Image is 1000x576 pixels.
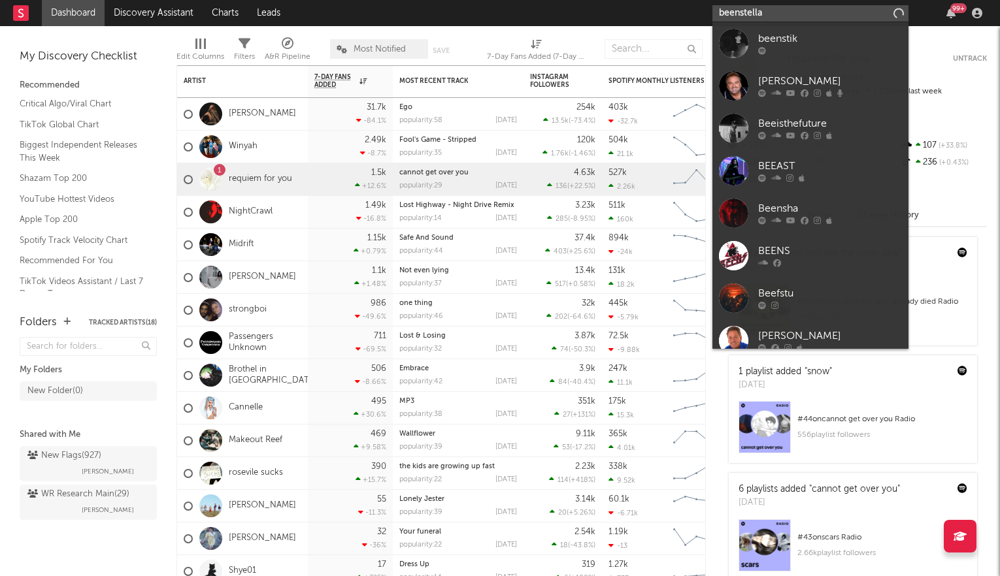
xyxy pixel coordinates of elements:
a: YouTube Hottest Videos [20,192,144,206]
a: Your funeral [399,528,441,536]
div: [DATE] [495,541,517,549]
div: ( ) [552,541,595,549]
a: [PERSON_NAME] [712,319,908,362]
div: My Folders [20,362,157,378]
a: Lonely Jester [399,496,444,503]
span: 1.76k [551,150,569,157]
div: 6 playlists added [739,483,900,496]
div: 175k [608,397,626,406]
div: [DATE] [495,182,517,189]
a: Fool's Game - Stripped [399,136,476,144]
a: Midrift [229,239,254,250]
div: Edit Columns [176,49,224,65]
span: 202 [555,313,567,321]
div: 711 [374,332,386,340]
div: one thing [399,300,517,307]
div: [DATE] [495,476,517,483]
div: popularity: 22 [399,476,442,483]
a: Ego [399,104,412,111]
div: 15.3k [608,411,634,419]
div: ( ) [543,116,595,125]
div: -8.66 % [355,377,386,386]
svg: Chart title [667,359,726,392]
button: Tracked Artists(18) [89,319,157,326]
svg: Chart title [667,522,726,555]
a: Passengers Unknown [229,332,301,354]
div: BEENS [758,244,902,259]
span: +5.26 % [569,509,593,517]
span: -1.46 % [571,150,593,157]
div: Shared with Me [20,427,157,443]
div: -16.8 % [356,214,386,223]
div: 7-Day Fans Added (7-Day Fans Added) [487,33,585,71]
svg: Chart title [667,229,726,261]
div: 1.15k [367,234,386,242]
div: [PERSON_NAME] [758,328,902,344]
div: [DATE] [495,509,517,516]
button: 99+ [946,8,956,18]
div: 17 [378,560,386,569]
div: 3.14k [575,495,595,504]
div: 3.9k [579,364,595,373]
a: Cannelle [229,402,263,413]
span: 114 [558,477,569,484]
div: 247k [608,364,627,373]
div: popularity: 29 [399,182,442,189]
div: 504k [608,136,628,144]
div: popularity: 35 [399,150,442,157]
a: Embrace [399,365,429,372]
a: New Folder(0) [20,381,157,401]
div: Not even lying [399,267,517,274]
div: 4.63k [574,168,595,177]
div: MP3 [399,398,517,405]
div: Wallflower [399,430,517,438]
a: #44oncannot get over you Radio556playlist followers [729,401,977,463]
span: 74 [560,346,569,353]
a: Beeisthefuture [712,107,908,150]
a: Wallflower [399,430,435,438]
a: the kids are growing up fast [399,463,495,470]
div: -24k [608,248,633,256]
div: 7-Day Fans Added (7-Day Fans Added) [487,49,585,65]
div: 236 [900,154,987,171]
a: WR Research Main(29)[PERSON_NAME] [20,485,157,520]
a: rosevile sucks [229,468,283,479]
div: popularity: 42 [399,378,442,385]
div: beenstik [758,31,902,47]
div: A&R Pipeline [265,49,310,65]
a: BEENS [712,234,908,277]
div: Artist [184,77,282,85]
div: 131k [608,266,625,275]
div: 13.4k [575,266,595,275]
a: Apple Top 200 [20,212,144,227]
div: popularity: 22 [399,541,442,549]
svg: Chart title [667,131,726,163]
a: one thing [399,300,433,307]
div: Fool's Game - Stripped [399,136,517,144]
span: -73.4 % [571,118,593,125]
div: +30.6 % [354,410,386,419]
button: Save [433,47,450,54]
div: [DATE] [495,443,517,451]
div: popularity: 37 [399,280,442,287]
a: BEEAST [712,150,908,192]
div: [DATE] [495,248,517,255]
div: 254k [576,103,595,112]
div: popularity: 58 [399,117,442,124]
a: requiem for you [229,174,292,185]
div: Filters [234,49,255,65]
span: +131 % [573,411,593,419]
span: 27 [563,411,571,419]
div: Folders [20,315,57,330]
div: +15.7 % [356,475,386,484]
div: Beeisthefuture [758,116,902,132]
span: +33.8 % [937,142,967,150]
div: Recommended [20,78,157,93]
div: 2.49k [365,136,386,144]
div: ( ) [546,280,595,288]
div: 60.1k [608,495,629,504]
a: [PERSON_NAME] [229,108,296,120]
div: 351k [578,397,595,406]
div: the kids are growing up fast [399,463,517,470]
span: +22.5 % [569,183,593,190]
